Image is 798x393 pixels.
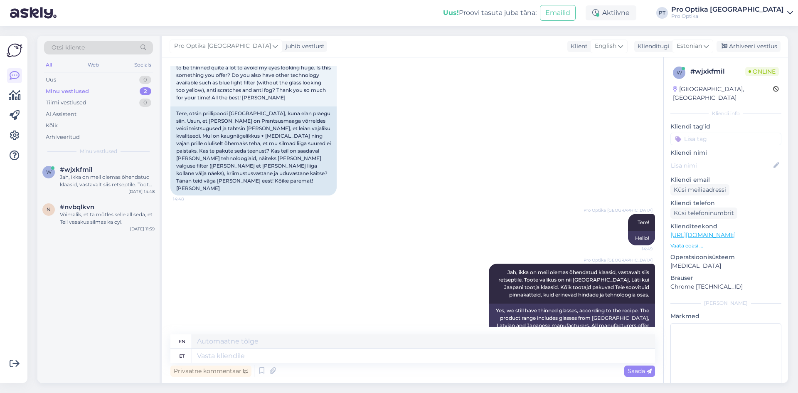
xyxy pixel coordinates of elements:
p: Vaata edasi ... [670,242,781,250]
p: Kliendi email [670,175,781,184]
span: #nvbqlkvn [60,203,94,211]
div: Jah, ikka on meil olemas õhendatud klaasid, vastavalt siis retseptile. Toote valikus on nii [GEOG... [60,173,155,188]
div: Proovi tasuta juba täna: [443,8,537,18]
p: Operatsioonisüsteem [670,253,781,262]
div: Võimalik, et ta mõtles selle all seda, et Teil vasakus silmas ka cyl. [60,211,155,226]
span: Otsi kliente [52,43,85,52]
b: Uus! [443,9,459,17]
button: Emailid [540,5,576,21]
div: Klienditugi [634,42,670,51]
span: Pro Optika [GEOGRAPHIC_DATA] [584,257,653,263]
div: Arhiveeri vestlus [717,41,781,52]
div: en [179,334,185,349]
p: [MEDICAL_DATA] [670,262,781,270]
div: [DATE] 14:48 [128,188,155,195]
div: Web [86,59,101,70]
input: Lisa tag [670,133,781,145]
p: Brauser [670,274,781,282]
span: w [677,69,682,76]
div: [GEOGRAPHIC_DATA], [GEOGRAPHIC_DATA] [673,85,773,102]
div: [PERSON_NAME] [670,299,781,307]
span: Jah, ikka on meil olemas õhendatud klaasid, vastavalt siis retseptile. Toote valikus on nii [GEOG... [498,269,650,298]
div: Küsi meiliaadressi [670,184,729,195]
div: 0 [139,99,151,107]
span: 14:49 [621,246,653,252]
input: Lisa nimi [671,161,772,170]
div: Kliendi info [670,110,781,117]
span: Saada [628,367,652,375]
div: Aktiivne [586,5,636,20]
span: 14:48 [173,196,204,202]
div: Minu vestlused [46,87,89,96]
div: Socials [133,59,153,70]
span: Tere! [638,219,649,225]
p: Kliendi nimi [670,148,781,157]
p: Klienditeekond [670,222,781,231]
div: Privaatne kommentaar [170,366,251,377]
span: Pro Optika [GEOGRAPHIC_DATA] [584,207,653,213]
span: Estonian [677,42,702,51]
p: Kliendi telefon [670,199,781,208]
img: Askly Logo [7,42,22,58]
div: Kõik [46,121,58,130]
a: Pro Optika [GEOGRAPHIC_DATA]Pro Optika [671,6,793,20]
div: Pro Optika [671,13,784,20]
div: juhib vestlust [282,42,325,51]
div: 2 [140,87,151,96]
div: Klient [567,42,588,51]
div: Hello! [628,231,655,245]
div: et [179,349,185,363]
div: 0 [139,76,151,84]
span: Pro Optika [GEOGRAPHIC_DATA] [174,42,271,51]
span: Online [745,67,779,76]
div: All [44,59,54,70]
div: AI Assistent [46,110,76,119]
div: Küsi telefoninumbrit [670,208,737,219]
div: [DATE] 11:59 [130,226,155,232]
span: w [46,169,52,175]
a: [URL][DOMAIN_NAME] [670,231,736,239]
span: #wjxkfmil [60,166,92,173]
div: Yes, we still have thinned glasses, according to the recipe. The product range includes glasses f... [489,304,655,340]
div: Arhiveeritud [46,133,80,141]
span: English [595,42,616,51]
p: Kliendi tag'id [670,122,781,131]
div: PT [656,7,668,19]
div: Uus [46,76,56,84]
div: # wjxkfmil [690,67,745,77]
div: Pro Optika [GEOGRAPHIC_DATA] [671,6,784,13]
span: Minu vestlused [80,148,117,155]
p: Chrome [TECHNICAL_ID] [670,282,781,291]
div: Tere, otsin prillipoodi [GEOGRAPHIC_DATA], kuna elan praegu siin. Usun, et [PERSON_NAME] on Prant... [170,106,337,195]
p: Märkmed [670,312,781,321]
span: n [47,206,51,213]
div: Tiimi vestlused [46,99,86,107]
